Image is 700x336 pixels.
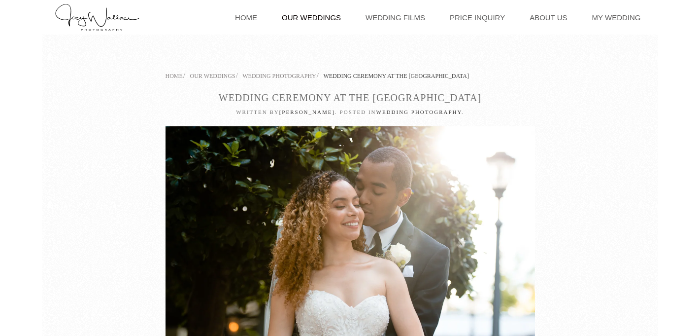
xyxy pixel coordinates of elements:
[190,73,235,79] a: Our Weddings
[242,73,316,79] a: Wedding Photography
[166,108,535,116] p: Written by . Posted in .
[376,109,462,115] a: Wedding Photography
[166,73,183,79] a: Home
[166,69,535,81] nav: Breadcrumb
[323,73,468,79] span: Wedding Ceremony at the [GEOGRAPHIC_DATA]
[166,91,535,104] h1: Wedding Ceremony at the [GEOGRAPHIC_DATA]
[279,109,335,115] a: [PERSON_NAME]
